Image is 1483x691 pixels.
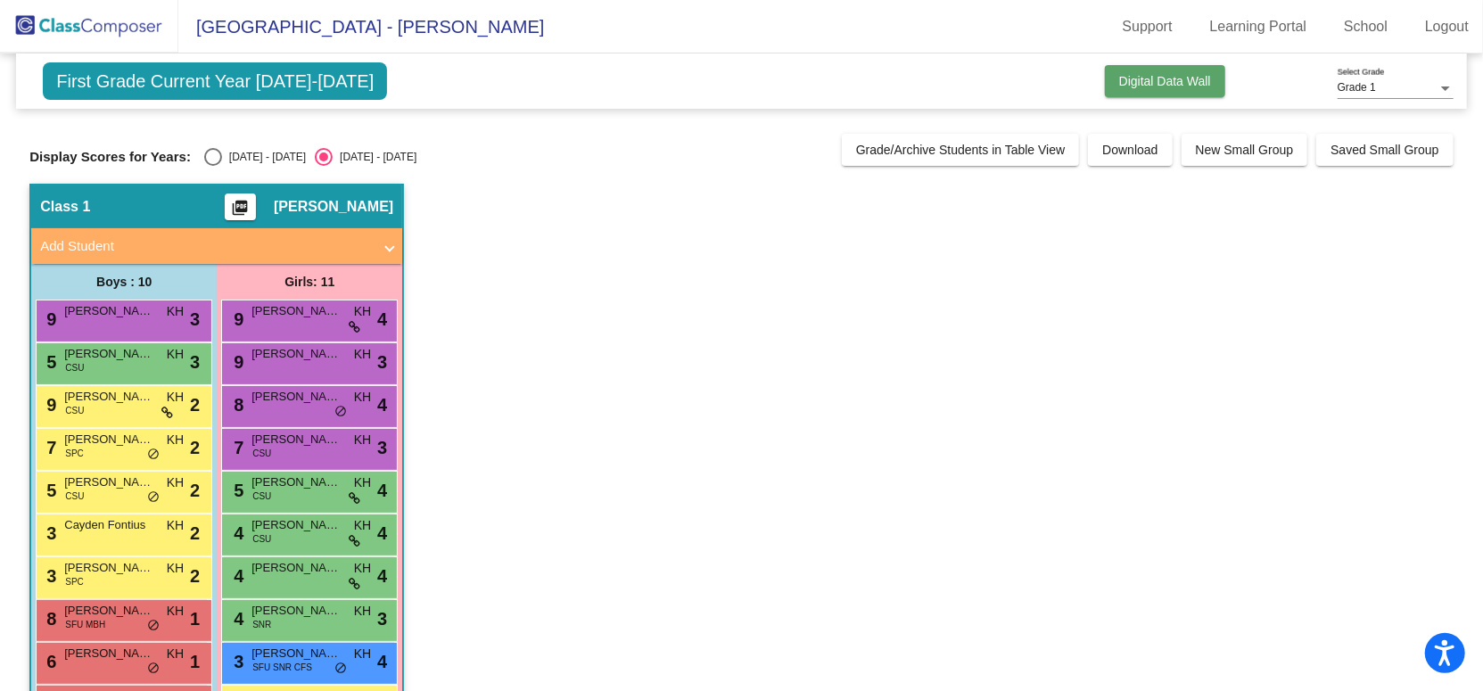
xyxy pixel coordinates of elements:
span: First Grade Current Year [DATE]-[DATE] [43,62,387,100]
div: Girls: 11 [217,264,402,300]
div: Boys : 10 [31,264,217,300]
span: [PERSON_NAME] [251,645,341,662]
span: 3 [229,652,243,671]
span: KH [354,431,371,449]
span: 5 [42,352,56,372]
span: KH [167,473,184,492]
span: [PERSON_NAME] [64,645,153,662]
span: [PERSON_NAME] [251,473,341,491]
span: KH [354,516,371,535]
span: 4 [229,566,243,586]
span: [GEOGRAPHIC_DATA] - [PERSON_NAME] [178,12,544,41]
span: [PERSON_NAME] [274,198,393,216]
span: [PERSON_NAME] [64,388,153,406]
a: School [1330,12,1402,41]
button: Download [1088,134,1172,166]
span: KH [167,345,184,364]
button: Grade/Archive Students in Table View [842,134,1080,166]
span: Class 1 [40,198,90,216]
span: [PERSON_NAME] [64,473,153,491]
span: [PERSON_NAME] [64,431,153,448]
span: KH [167,516,184,535]
span: Digital Data Wall [1119,74,1211,88]
span: New Small Group [1196,143,1294,157]
span: 2 [190,477,200,504]
span: 3 [190,349,200,375]
span: SNR [252,618,271,631]
span: KH [354,302,371,321]
span: 2 [190,563,200,589]
span: 4 [377,477,387,504]
span: CSU [65,489,84,503]
span: 3 [377,605,387,632]
span: Display Scores for Years: [29,149,191,165]
span: 1 [190,605,200,632]
span: 5 [229,481,243,500]
span: KH [354,473,371,492]
span: [PERSON_NAME] [251,302,341,320]
span: KH [354,645,371,663]
span: do_not_disturb_alt [334,405,347,419]
span: 4 [377,563,387,589]
span: 3 [42,566,56,586]
mat-radio-group: Select an option [204,148,416,166]
span: do_not_disturb_alt [147,619,160,633]
span: do_not_disturb_alt [147,662,160,676]
span: 3 [377,349,387,375]
span: CSU [65,404,84,417]
span: 8 [42,609,56,629]
span: 4 [229,609,243,629]
span: 9 [42,309,56,329]
mat-panel-title: Add Student [40,236,372,257]
span: 4 [229,523,243,543]
a: Learning Portal [1196,12,1322,41]
span: 7 [42,438,56,457]
span: CSU [65,361,84,374]
mat-expansion-panel-header: Add Student [31,228,402,264]
span: 4 [377,306,387,333]
span: 8 [229,395,243,415]
span: Grade/Archive Students in Table View [856,143,1066,157]
a: Support [1108,12,1187,41]
span: 4 [377,648,387,675]
span: KH [167,645,184,663]
button: Saved Small Group [1316,134,1453,166]
span: KH [354,345,371,364]
span: 9 [229,352,243,372]
span: 3 [377,434,387,461]
span: SFU SNR CFS [252,661,312,674]
span: CSU [252,447,271,460]
div: [DATE] - [DATE] [333,149,416,165]
span: SPC [65,447,84,460]
span: do_not_disturb_alt [334,662,347,676]
span: KH [167,602,184,621]
span: [PERSON_NAME] [251,345,341,363]
span: KH [167,302,184,321]
span: 5 [42,481,56,500]
span: [PERSON_NAME] [251,602,341,620]
span: SFU MBH [65,618,105,631]
button: Digital Data Wall [1105,65,1225,97]
span: KH [167,431,184,449]
span: Saved Small Group [1331,143,1438,157]
span: 4 [377,391,387,418]
span: CSU [252,532,271,546]
span: 9 [42,395,56,415]
span: Download [1102,143,1158,157]
span: [PERSON_NAME] [251,516,341,534]
span: [PERSON_NAME] [251,431,341,448]
span: 9 [229,309,243,329]
span: 2 [190,434,200,461]
span: do_not_disturb_alt [147,490,160,505]
span: [PERSON_NAME] [64,302,153,320]
div: [DATE] - [DATE] [222,149,306,165]
span: KH [354,602,371,621]
span: do_not_disturb_alt [147,448,160,462]
span: KH [167,559,184,578]
span: [PERSON_NAME] [64,345,153,363]
span: KH [354,388,371,407]
span: 2 [190,391,200,418]
a: Logout [1411,12,1483,41]
span: CSU [252,489,271,503]
span: [PERSON_NAME] [64,559,153,577]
